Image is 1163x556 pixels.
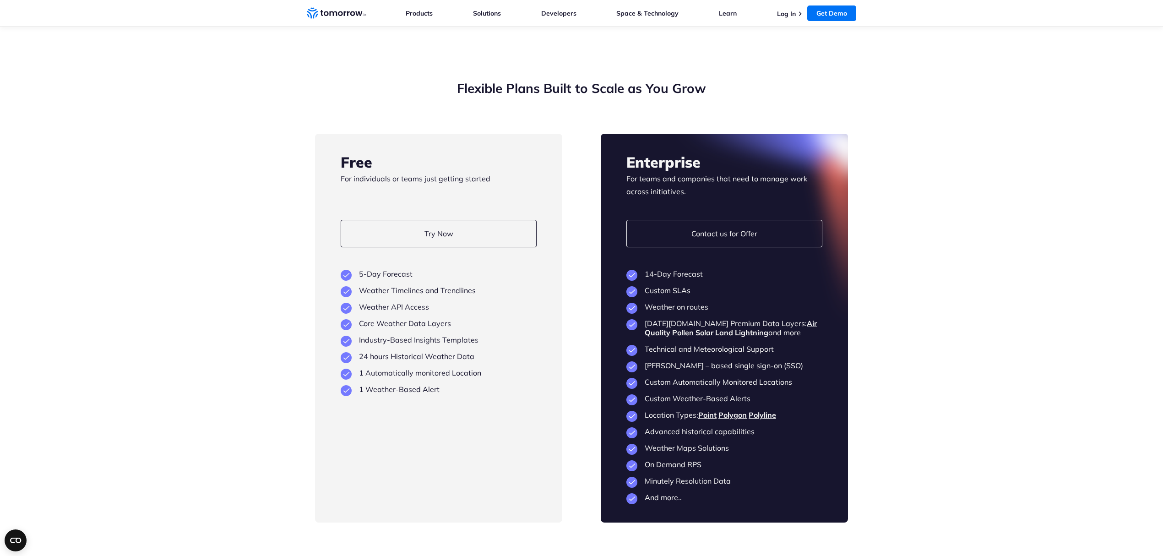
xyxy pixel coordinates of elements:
li: Weather Maps Solutions [626,443,822,452]
li: Custom Automatically Monitored Locations [626,377,822,387]
li: On Demand RPS [626,460,822,469]
li: Weather on routes [626,302,822,311]
li: Weather API Access [341,302,537,311]
a: Solutions [473,9,501,17]
a: Learn [719,9,737,17]
button: Open CMP widget [5,529,27,551]
h2: Flexible Plans Built to Scale as You Grow [315,80,848,97]
h3: Free [341,152,537,172]
ul: plan features [341,269,537,394]
li: Core Weather Data Layers [341,319,537,328]
li: Technical and Meteorological Support [626,344,822,354]
li: Advanced historical capabilities [626,427,822,436]
li: And more.. [626,493,822,502]
a: Land [715,328,733,337]
li: Custom SLAs [626,286,822,295]
li: [PERSON_NAME] – based single sign-on (SSO) [626,361,822,370]
li: Location Types: [626,410,822,420]
a: Space & Technology [616,9,679,17]
li: Industry-Based Insights Templates [341,335,537,344]
p: For individuals or teams just getting started [341,172,537,198]
li: 14-Day Forecast [626,269,822,278]
a: Products [406,9,433,17]
a: Polyline [749,410,776,420]
a: Log In [777,10,796,18]
a: Air Quality [645,319,817,337]
a: Get Demo [807,5,856,21]
a: Pollen [672,328,694,337]
li: Weather Timelines and Trendlines [341,286,537,295]
a: Point [698,410,717,420]
a: Polygon [718,410,747,420]
li: 24 hours Historical Weather Data [341,352,537,361]
li: [DATE][DOMAIN_NAME] Premium Data Layers: and more [626,319,822,337]
li: 5-Day Forecast [341,269,537,278]
a: Home link [307,6,366,20]
a: Try Now [341,220,537,247]
ul: plan features [626,269,822,502]
li: Minutely Resolution Data [626,476,822,485]
li: 1 Automatically monitored Location [341,368,537,377]
li: 1 Weather-Based Alert [341,385,537,394]
a: Developers [541,9,576,17]
a: Contact us for Offer [626,220,822,247]
a: Solar [696,328,713,337]
li: Custom Weather-Based Alerts [626,394,822,403]
a: Lightning [735,328,768,337]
